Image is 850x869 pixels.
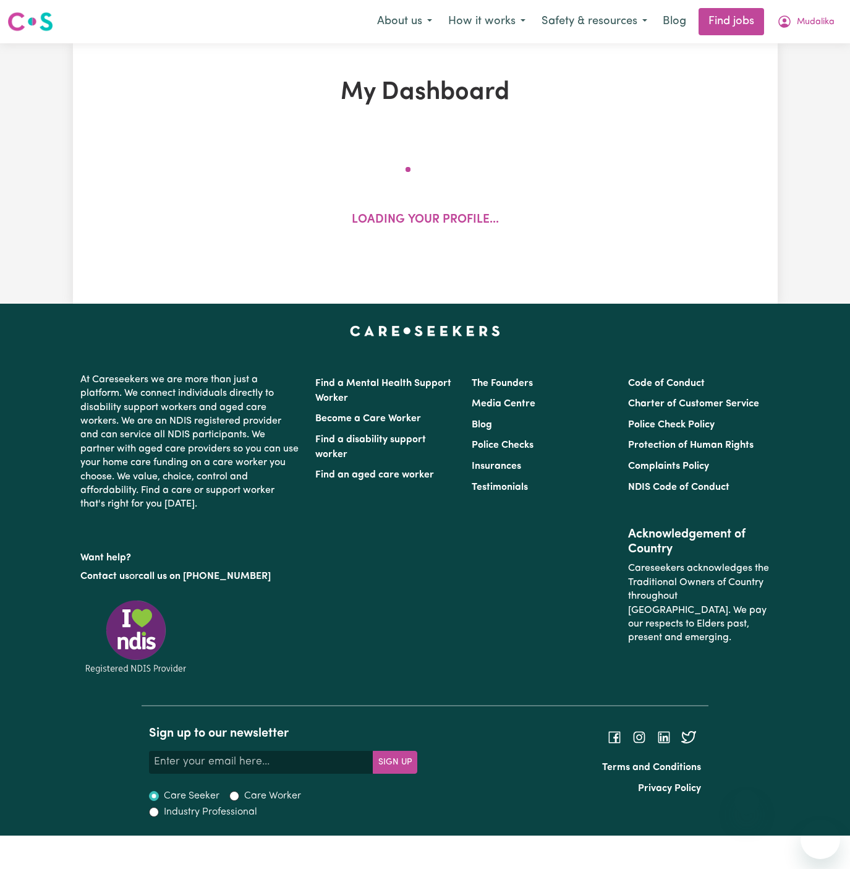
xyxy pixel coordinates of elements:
a: Find a disability support worker [315,435,426,460]
img: Careseekers logo [7,11,53,33]
p: or [80,565,300,588]
button: How it works [440,9,533,35]
a: Charter of Customer Service [628,399,759,409]
p: At Careseekers we are more than just a platform. We connect individuals directly to disability su... [80,368,300,516]
a: Find an aged care worker [315,470,434,480]
label: Care Worker [244,789,301,803]
a: Police Check Policy [628,420,715,430]
a: Police Checks [472,440,533,450]
a: Protection of Human Rights [628,440,754,450]
a: Follow Careseekers on Twitter [681,732,696,742]
p: Careseekers acknowledges the Traditional Owners of Country throughout [GEOGRAPHIC_DATA]. We pay o... [628,557,770,649]
a: The Founders [472,379,533,388]
a: Media Centre [472,399,535,409]
h1: My Dashboard [198,78,653,108]
button: About us [369,9,440,35]
a: Find jobs [699,8,764,35]
iframe: Close message [734,790,759,815]
p: Loading your profile... [352,212,499,229]
button: My Account [769,9,843,35]
button: Subscribe [373,751,417,773]
a: call us on [PHONE_NUMBER] [138,571,271,581]
a: Find a Mental Health Support Worker [315,379,451,403]
a: NDIS Code of Conduct [628,482,729,492]
a: Careseekers home page [350,326,500,336]
a: Insurances [472,461,521,471]
span: Mudalika [797,15,835,29]
label: Care Seeker [164,789,219,803]
button: Safety & resources [533,9,655,35]
img: Registered NDIS provider [80,598,192,675]
a: Follow Careseekers on Facebook [607,732,622,742]
h2: Sign up to our newsletter [149,726,417,741]
a: Blog [655,8,694,35]
p: Want help? [80,546,300,565]
iframe: Button to launch messaging window [801,820,840,859]
a: Follow Careseekers on Instagram [632,732,647,742]
h2: Acknowledgement of Country [628,527,770,557]
a: Careseekers logo [7,7,53,36]
a: Complaints Policy [628,461,709,471]
a: Privacy Policy [638,784,701,794]
a: Terms and Conditions [602,763,701,773]
a: Code of Conduct [628,379,705,388]
a: Follow Careseekers on LinkedIn [657,732,671,742]
input: Enter your email here... [149,751,373,773]
a: Testimonials [472,482,528,492]
label: Industry Professional [164,805,257,820]
a: Contact us [80,571,129,581]
a: Become a Care Worker [315,414,421,424]
a: Blog [472,420,492,430]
